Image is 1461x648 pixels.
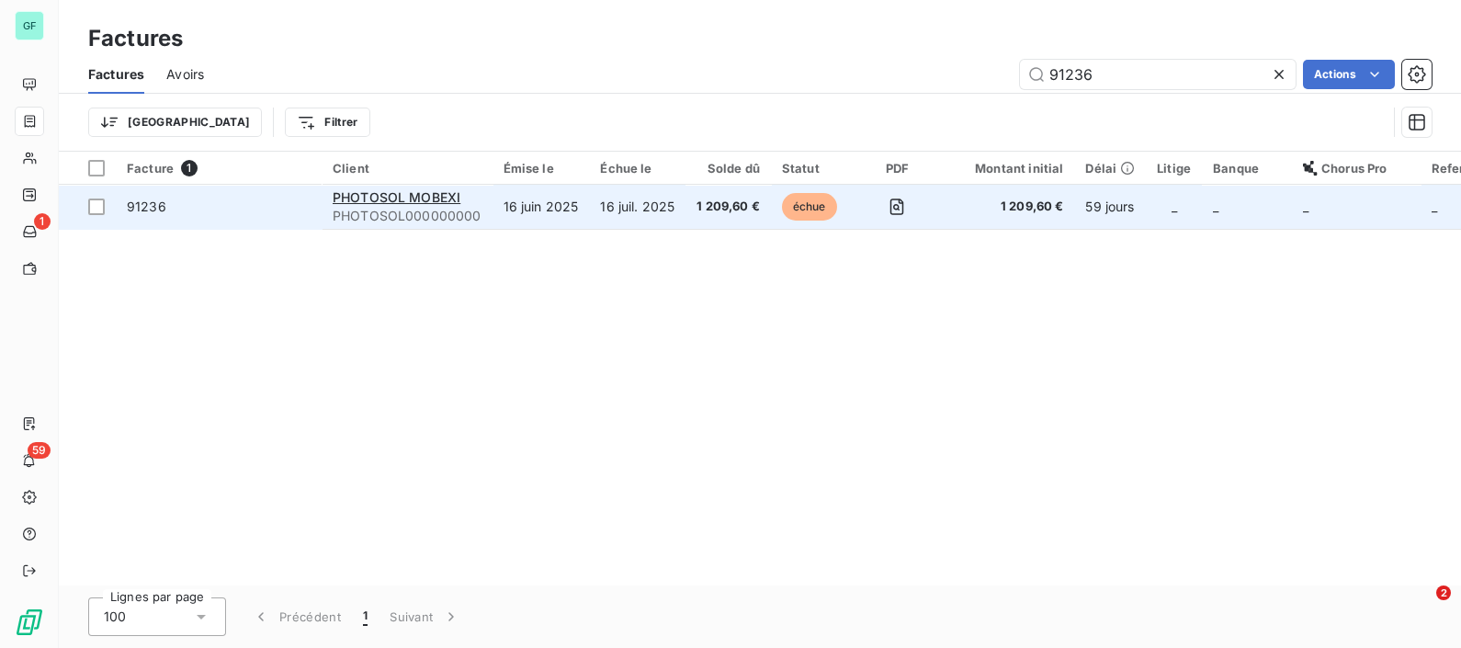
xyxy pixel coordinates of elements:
span: _ [1303,199,1308,214]
div: Montant initial [953,161,1063,176]
span: Avoirs [166,65,204,84]
div: Banque [1213,161,1281,176]
span: PHOTOSOL MOBEXI [333,189,460,205]
span: Facture [127,161,174,176]
button: Actions [1303,60,1395,89]
iframe: Intercom live chat [1399,585,1443,630]
span: échue [782,193,837,221]
button: [GEOGRAPHIC_DATA] [88,108,262,137]
span: _ [1172,199,1177,214]
span: _ [1213,199,1218,214]
span: _ [1432,199,1437,214]
td: 16 juin 2025 [493,185,590,229]
td: 16 juil. 2025 [589,185,685,229]
button: Précédent [241,597,352,636]
span: 1 [363,608,368,626]
div: GF [15,11,44,40]
div: Solde dû [697,161,760,176]
div: Échue le [600,161,674,176]
span: 1 [34,213,51,230]
button: Suivant [379,597,471,636]
div: PDF [864,161,931,176]
span: 1 209,60 € [953,198,1063,216]
div: Chorus Pro [1303,161,1410,176]
button: Filtrer [285,108,369,137]
span: Factures [88,65,144,84]
div: Litige [1157,161,1191,176]
a: 1 [15,217,43,246]
input: Rechercher [1020,60,1296,89]
div: Émise le [504,161,579,176]
h3: Factures [88,22,183,55]
span: 1 [181,160,198,176]
td: 59 jours [1074,185,1146,229]
span: 91236 [127,199,166,214]
div: Client [333,161,481,176]
span: 100 [104,608,126,626]
span: PHOTOSOL000000000 [333,207,481,225]
div: Délai [1085,161,1135,176]
button: 1 [352,597,379,636]
span: 59 [28,442,51,459]
span: 2 [1436,585,1451,600]
img: Logo LeanPay [15,608,44,637]
div: Statut [782,161,842,176]
span: 1 209,60 € [697,198,760,216]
